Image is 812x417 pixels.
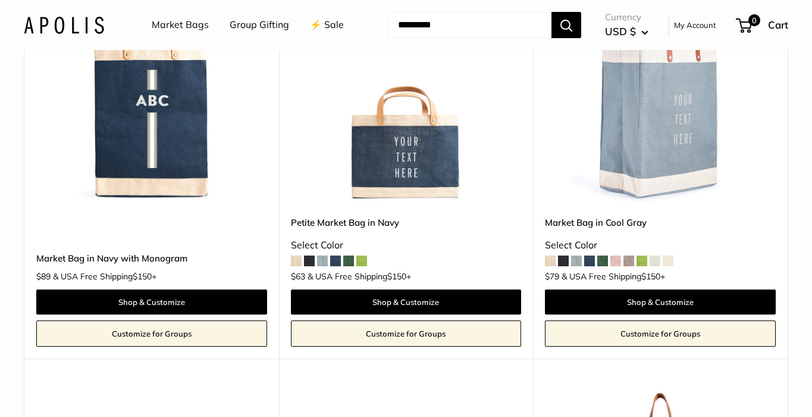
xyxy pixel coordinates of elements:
span: Cart [768,18,788,31]
span: $79 [545,271,559,282]
a: Shop & Customize [291,290,522,315]
button: USD $ [605,22,648,41]
a: 0 Cart [737,15,788,35]
span: USD $ [605,25,636,38]
a: Market Bags [152,16,209,34]
span: $150 [387,271,406,282]
input: Search... [388,12,551,38]
a: Customize for Groups [291,320,522,347]
a: Market Bag in Cool Gray [545,216,776,229]
a: Group Gifting [230,16,289,34]
span: $150 [641,271,660,282]
span: Currency [605,9,648,26]
a: Customize for Groups [36,320,267,347]
div: Select Color [291,236,522,254]
span: 0 [748,14,760,26]
a: Shop & Customize [36,290,267,315]
span: & USA Free Shipping + [308,272,411,281]
span: & USA Free Shipping + [562,272,665,281]
a: My Account [674,18,716,32]
a: ⚡️ Sale [310,16,344,34]
span: $89 [36,271,51,282]
span: $63 [291,271,305,282]
img: Apolis [24,16,104,33]
span: & USA Free Shipping + [53,272,156,281]
div: Select Color [545,236,776,254]
span: $150 [133,271,152,282]
button: Search [551,12,581,38]
a: Market Bag in Navy with Monogram [36,251,267,265]
iframe: Sign Up via Text for Offers [10,372,127,407]
a: Petite Market Bag in Navy [291,216,522,229]
a: Customize for Groups [545,320,776,347]
a: Shop & Customize [545,290,776,315]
